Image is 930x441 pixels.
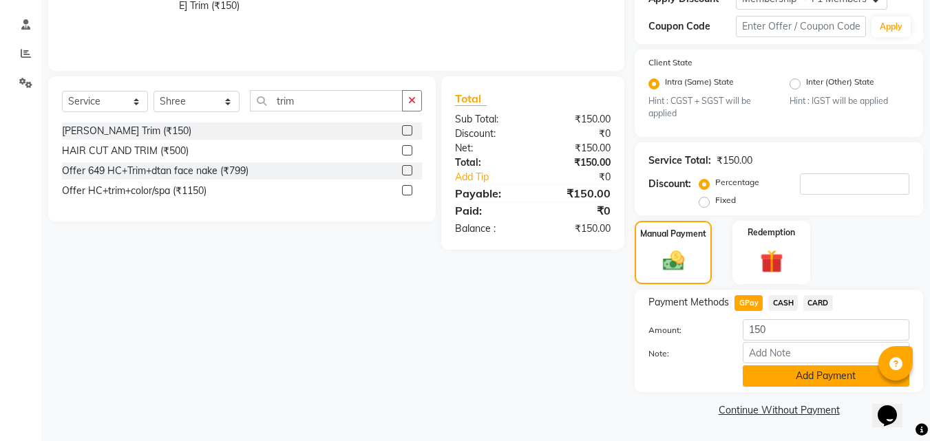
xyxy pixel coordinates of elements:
[648,56,693,69] label: Client State
[445,202,533,219] div: Paid:
[648,177,691,191] div: Discount:
[62,164,249,178] div: Offer 649 HC+Trim+dtan face nake (₹799)
[445,112,533,127] div: Sub Total:
[455,92,487,106] span: Total
[806,76,874,92] label: Inter (Other) State
[743,319,909,341] input: Amount
[638,324,732,336] label: Amount:
[665,76,734,92] label: Intra (Same) State
[62,144,189,158] div: HAIR CUT AND TRIM (₹500)
[871,17,911,37] button: Apply
[743,365,909,387] button: Add Payment
[648,19,735,34] div: Coupon Code
[717,153,752,168] div: ₹150.00
[872,386,916,427] iframe: chat widget
[250,90,403,111] input: Search or Scan
[445,127,533,141] div: Discount:
[445,141,533,155] div: Net:
[445,170,547,184] a: Add Tip
[533,185,621,202] div: ₹150.00
[735,295,763,311] span: GPay
[790,95,909,107] small: Hint : IGST will be applied
[445,155,533,170] div: Total:
[803,295,833,311] span: CARD
[533,141,621,155] div: ₹150.00
[743,342,909,363] input: Add Note
[445,222,533,236] div: Balance :
[637,403,920,418] a: Continue Without Payment
[533,127,621,141] div: ₹0
[656,248,691,273] img: _cash.svg
[533,112,621,127] div: ₹150.00
[748,226,795,239] label: Redemption
[753,247,790,275] img: _gift.svg
[648,95,768,120] small: Hint : CGST + SGST will be applied
[648,295,729,310] span: Payment Methods
[640,228,706,240] label: Manual Payment
[736,16,866,37] input: Enter Offer / Coupon Code
[62,184,207,198] div: Offer HC+trim+color/spa (₹1150)
[548,170,622,184] div: ₹0
[648,153,711,168] div: Service Total:
[768,295,798,311] span: CASH
[533,155,621,170] div: ₹150.00
[445,185,533,202] div: Payable:
[62,124,191,138] div: [PERSON_NAME] Trim (₹150)
[533,202,621,219] div: ₹0
[533,222,621,236] div: ₹150.00
[638,347,732,360] label: Note:
[715,194,736,206] label: Fixed
[715,176,759,189] label: Percentage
